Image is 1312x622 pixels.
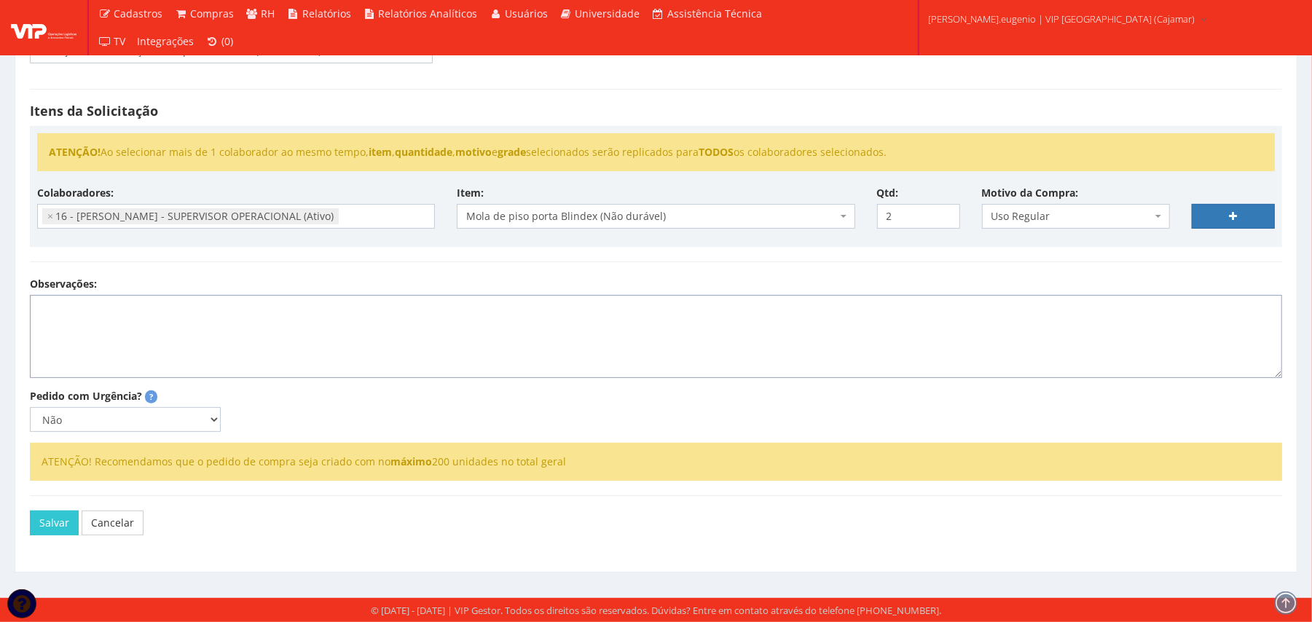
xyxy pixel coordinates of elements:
[457,186,484,200] label: Item:
[699,145,734,159] strong: TODOS
[149,391,153,402] strong: ?
[37,186,114,200] label: Colaboradores:
[262,7,275,20] span: RH
[982,204,1170,229] span: Uso Regular
[390,454,432,468] strong: máximo
[991,209,1152,224] span: Uso Regular
[11,17,76,39] img: logo
[505,7,548,20] span: Usuários
[114,7,163,20] span: Cadastros
[667,7,762,20] span: Assistência Técnica
[369,145,392,159] strong: item
[49,145,1263,160] li: Ao selecionar mais de 1 colaborador ao mesmo tempo, , , e selecionados serão replicados para os c...
[190,7,234,20] span: Compras
[928,12,1195,26] span: [PERSON_NAME].eugenio | VIP [GEOGRAPHIC_DATA] (Cajamar)
[455,145,492,159] strong: motivo
[576,7,640,20] span: Universidade
[395,145,452,159] strong: quantidade
[379,7,478,20] span: Relatórios Analíticos
[132,28,200,55] a: Integrações
[82,511,144,535] a: Cancelar
[498,145,526,159] strong: grade
[42,454,1270,469] li: ATENÇÃO! Recomendamos que o pedido de compra seja criado com no 200 unidades no total geral
[30,389,142,403] label: Pedido com Urgência?
[200,28,240,55] a: (0)
[221,34,233,48] span: (0)
[47,209,53,224] span: ×
[138,34,195,48] span: Integrações
[145,390,157,403] span: Pedidos marcados como urgentes serão destacados com uma tarja vermelha e terão seu motivo de urgê...
[371,604,941,618] div: © [DATE] - [DATE] | VIP Gestor. Todos os direitos são reservados. Dúvidas? Entre em contato atrav...
[30,511,79,535] button: Salvar
[114,34,126,48] span: TV
[93,28,132,55] a: TV
[49,145,101,159] strong: ATENÇÃO!
[30,277,97,291] label: Observações:
[982,186,1079,200] label: Motivo da Compra:
[877,186,899,200] label: Qtd:
[466,209,836,224] span: Mola de piso porta Blindex (Não durável)
[30,102,158,119] strong: Itens da Solicitação
[42,208,339,224] li: 16 - FELIPE DE SOUZA EUGENIO - SUPERVISOR OPERACIONAL (Ativo)
[457,204,855,229] span: Mola de piso porta Blindex (Não durável)
[302,7,351,20] span: Relatórios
